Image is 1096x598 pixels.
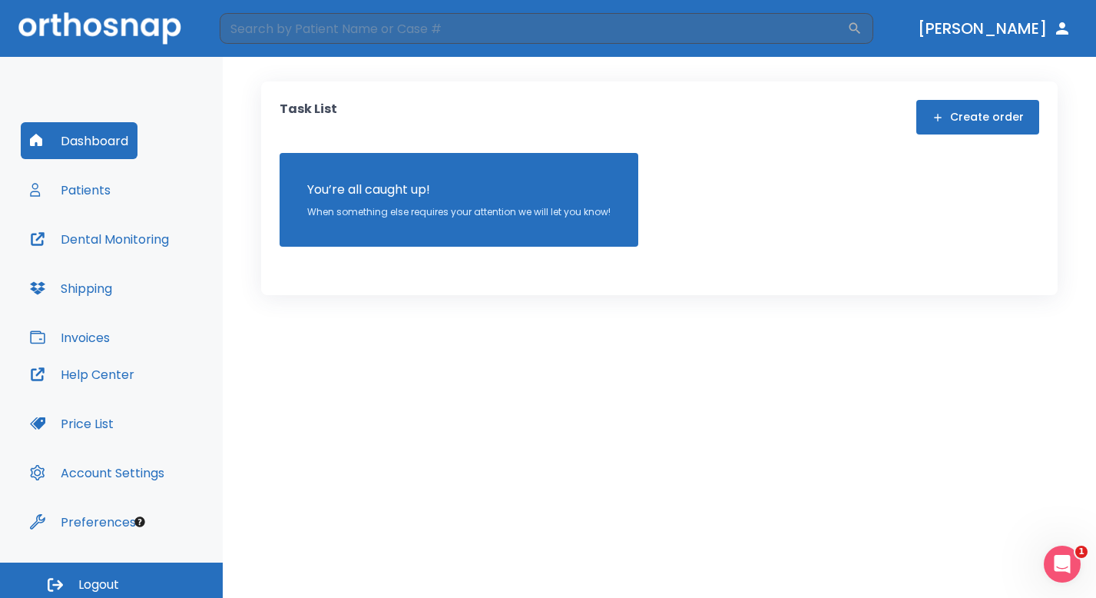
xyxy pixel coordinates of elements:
button: Shipping [21,270,121,307]
input: Search by Patient Name or Case # [220,13,847,44]
button: Create order [916,100,1039,135]
span: Logout [78,576,119,593]
button: Help Center [21,356,144,393]
p: Task List [280,100,337,135]
p: When something else requires your attention we will let you know! [307,205,611,219]
button: Preferences [21,503,145,540]
iframe: Intercom live chat [1044,546,1081,583]
span: 1 [1075,546,1088,558]
div: Tooltip anchor [133,515,147,529]
img: Orthosnap [18,12,181,44]
button: Dental Monitoring [21,221,178,257]
button: [PERSON_NAME] [912,15,1078,42]
button: Dashboard [21,122,137,159]
button: Invoices [21,319,119,356]
button: Price List [21,405,123,442]
button: Account Settings [21,454,174,491]
button: Patients [21,171,120,208]
p: You’re all caught up! [307,181,611,199]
